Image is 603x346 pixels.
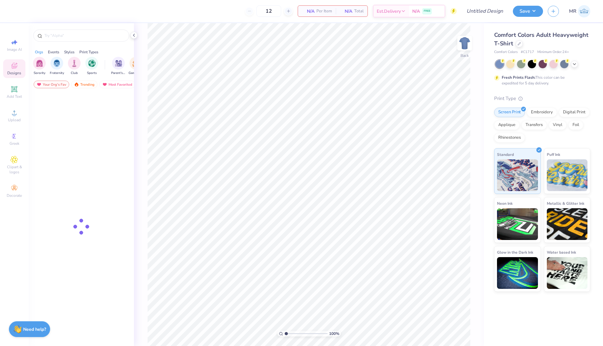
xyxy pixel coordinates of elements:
[497,200,513,207] span: Neon Ink
[7,47,22,52] span: Image AI
[7,193,22,198] span: Decorate
[527,108,557,117] div: Embroidery
[502,75,535,80] strong: Fresh Prints Flash:
[36,82,42,87] img: most_fav.gif
[497,208,538,240] img: Neon Ink
[129,71,143,76] span: Game Day
[23,326,46,332] strong: Need help?
[48,49,59,55] div: Events
[461,53,469,58] div: Back
[71,81,97,88] div: Trending
[569,5,590,17] a: MR
[111,57,126,76] div: filter for Parent's Weekend
[316,8,332,15] span: Per Item
[50,71,64,76] span: Fraternity
[68,57,81,76] div: filter for Club
[569,8,576,15] span: MR
[412,8,420,15] span: N/A
[424,9,430,13] span: FREE
[53,60,60,67] img: Fraternity Image
[494,108,525,117] div: Screen Print
[559,108,590,117] div: Digital Print
[513,6,543,17] button: Save
[111,57,126,76] button: filter button
[129,57,143,76] button: filter button
[461,5,508,17] input: Untitled Design
[547,257,588,289] img: Water based Ink
[44,32,125,39] input: Try "Alpha"
[71,71,78,76] span: Club
[494,95,590,102] div: Print Type
[340,8,352,15] span: N/A
[85,57,98,76] div: filter for Sports
[256,5,281,17] input: – –
[497,257,538,289] img: Glow in the Dark Ink
[502,75,580,86] div: This color can be expedited for 5 day delivery.
[102,82,107,87] img: most_fav.gif
[7,94,22,99] span: Add Text
[537,50,569,55] span: Minimum Order: 24 +
[68,57,81,76] button: filter button
[549,120,567,130] div: Vinyl
[547,249,576,256] span: Water based Ink
[129,57,143,76] div: filter for Game Day
[33,57,46,76] div: filter for Sorority
[99,81,135,88] div: Most Favorited
[494,31,588,47] span: Comfort Colors Adult Heavyweight T-Shirt
[458,37,471,50] img: Back
[50,57,64,76] button: filter button
[547,208,588,240] img: Metallic & Glitter Ink
[8,117,21,123] span: Upload
[74,82,79,87] img: trending.gif
[35,49,43,55] div: Orgs
[547,159,588,191] img: Puff Ink
[85,57,98,76] button: filter button
[497,151,514,158] span: Standard
[50,57,64,76] div: filter for Fraternity
[521,120,547,130] div: Transfers
[497,249,533,256] span: Glow in the Dark Ink
[132,60,140,67] img: Game Day Image
[115,60,122,67] img: Parent's Weekend Image
[111,71,126,76] span: Parent's Weekend
[377,8,401,15] span: Est. Delivery
[547,151,560,158] span: Puff Ink
[64,49,75,55] div: Styles
[354,8,364,15] span: Total
[10,141,19,146] span: Greek
[494,133,525,143] div: Rhinestones
[3,164,25,175] span: Clipart & logos
[88,60,96,67] img: Sports Image
[568,120,583,130] div: Foil
[329,331,339,336] span: 100 %
[33,57,46,76] button: filter button
[578,5,590,17] img: Marley Rubin
[497,159,538,191] img: Standard
[79,49,98,55] div: Print Types
[7,70,21,76] span: Designs
[302,8,315,15] span: N/A
[71,60,78,67] img: Club Image
[34,81,69,88] div: Your Org's Fav
[87,71,97,76] span: Sports
[547,200,584,207] span: Metallic & Glitter Ink
[494,120,520,130] div: Applique
[34,71,45,76] span: Sorority
[521,50,534,55] span: # C1717
[36,60,43,67] img: Sorority Image
[494,50,518,55] span: Comfort Colors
